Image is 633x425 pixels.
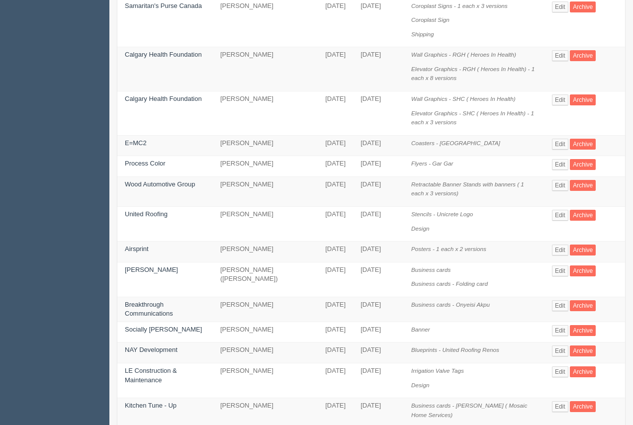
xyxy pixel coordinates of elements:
i: Stencils - Unicrete Logo [411,211,473,217]
td: [DATE] [353,176,404,206]
i: Shipping [411,31,434,37]
td: [DATE] [318,47,353,91]
a: Airsprint [125,245,149,253]
i: Banner [411,326,430,333]
td: [DATE] [318,262,353,297]
i: Design [411,225,429,232]
td: [DATE] [353,242,404,262]
td: [DATE] [353,322,404,342]
a: Archive [570,245,596,255]
i: Blueprints - United Roofing Renos [411,346,499,353]
i: Retractable Banner Stands with banners ( 1 each x 3 versions) [411,181,524,197]
a: Edit [552,366,568,377]
td: [DATE] [318,156,353,177]
a: Edit [552,94,568,105]
a: Edit [552,180,568,191]
td: [DATE] [353,262,404,297]
td: [DATE] [318,297,353,322]
i: Flyers - Gar Gar [411,160,453,167]
a: Process Color [125,160,166,167]
a: Archive [570,180,596,191]
td: [PERSON_NAME] [213,176,318,206]
a: Wood Automotive Group [125,180,195,188]
td: [DATE] [318,363,353,398]
a: Edit [552,265,568,276]
i: Elevator Graphics - RGH ( Heroes In Health) - 1 each x 8 versions [411,66,535,82]
i: Business cards - Onyeisi Akpu [411,301,490,308]
td: [PERSON_NAME] [213,47,318,91]
a: Archive [570,210,596,221]
i: Coroplast Signs - 1 each x 3 versions [411,2,508,9]
i: Business cards - Folding card [411,280,488,287]
td: [DATE] [353,206,404,241]
a: Archive [570,50,596,61]
td: [DATE] [318,176,353,206]
i: Elevator Graphics - SHC ( Heroes In Health) - 1 each x 3 versions [411,110,534,126]
a: Edit [552,401,568,412]
i: Design [411,382,429,388]
i: Irrigation Valve Tags [411,367,464,374]
td: [DATE] [353,363,404,398]
a: Edit [552,1,568,12]
a: Archive [570,159,596,170]
td: [DATE] [353,91,404,136]
a: Edit [552,50,568,61]
a: Archive [570,345,596,356]
td: [DATE] [353,297,404,322]
a: Edit [552,139,568,150]
a: [PERSON_NAME] [125,266,178,273]
a: Edit [552,245,568,255]
a: Socially [PERSON_NAME] [125,326,202,333]
td: [PERSON_NAME] [213,322,318,342]
a: Archive [570,300,596,311]
a: Calgary Health Foundation [125,95,202,102]
td: [DATE] [353,135,404,156]
td: [PERSON_NAME] [213,206,318,241]
i: Coroplast Sign [411,16,450,23]
i: Wall Graphics - SHC ( Heroes In Health) [411,95,516,102]
i: Coasters - [GEOGRAPHIC_DATA] [411,140,500,146]
td: [DATE] [318,91,353,136]
td: [PERSON_NAME] ([PERSON_NAME]) [213,262,318,297]
a: Edit [552,159,568,170]
a: Archive [570,139,596,150]
td: [DATE] [318,135,353,156]
td: [PERSON_NAME] [213,342,318,363]
a: Edit [552,300,568,311]
a: United Roofing [125,210,168,218]
i: Business cards - [PERSON_NAME] ( Mosaic Home Services) [411,402,527,418]
td: [DATE] [318,322,353,342]
a: Kitchen Tune - Up [125,402,177,409]
a: Archive [570,94,596,105]
a: Archive [570,1,596,12]
i: Wall Graphics - RGH ( Heroes In Health) [411,51,516,58]
td: [PERSON_NAME] [213,135,318,156]
a: Breakthrough Communications [125,301,173,318]
td: [DATE] [353,156,404,177]
td: [DATE] [318,342,353,363]
td: [DATE] [318,242,353,262]
a: Archive [570,366,596,377]
td: [PERSON_NAME] [213,242,318,262]
a: LE Construction & Maintenance [125,367,177,384]
a: Edit [552,325,568,336]
a: NAY Development [125,346,178,353]
td: [DATE] [318,206,353,241]
td: [PERSON_NAME] [213,156,318,177]
a: Archive [570,265,596,276]
a: Archive [570,401,596,412]
a: Edit [552,345,568,356]
a: Archive [570,325,596,336]
td: [PERSON_NAME] [213,297,318,322]
a: E=MC2 [125,139,147,147]
i: Business cards [411,266,451,273]
a: Samaritan's Purse Canada [125,2,202,9]
td: [DATE] [353,342,404,363]
td: [PERSON_NAME] [213,363,318,398]
a: Edit [552,210,568,221]
i: Posters - 1 each x 2 versions [411,246,486,252]
a: Calgary Health Foundation [125,51,202,58]
td: [DATE] [353,47,404,91]
td: [PERSON_NAME] [213,91,318,136]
